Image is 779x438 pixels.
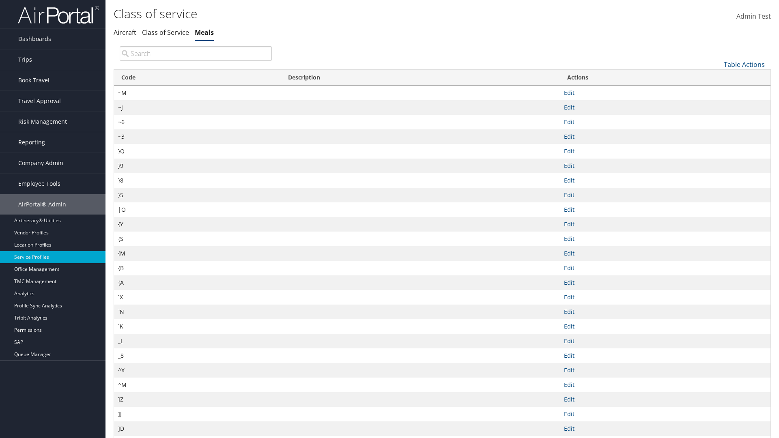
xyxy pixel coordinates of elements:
a: Edit [564,103,575,111]
a: Table Actions [724,60,765,69]
td: ]D [114,421,281,436]
a: Edit [564,176,575,184]
a: Edit [564,381,575,389]
th: Description: activate to sort column ascending [281,70,560,86]
th: Actions [560,70,770,86]
td: ~6 [114,115,281,129]
a: Edit [564,308,575,316]
span: Travel Approval [18,91,61,111]
a: Edit [564,89,575,97]
td: }Q [114,144,281,159]
a: Edit [564,337,575,345]
td: {S [114,232,281,246]
a: Edit [564,118,575,126]
td: }5 [114,188,281,202]
a: Edit [564,322,575,330]
a: Edit [564,235,575,243]
a: Edit [564,220,575,228]
td: ]Z [114,392,281,407]
img: airportal-logo.png [18,5,99,24]
span: Book Travel [18,70,49,90]
td: `X [114,290,281,305]
a: Edit [564,162,575,170]
td: ~M [114,86,281,100]
td: }8 [114,173,281,188]
span: Risk Management [18,112,67,132]
a: Edit [564,395,575,403]
a: Edit [564,264,575,272]
a: Edit [564,191,575,199]
td: {B [114,261,281,275]
td: ^M [114,378,281,392]
input: Search [120,46,272,61]
td: `K [114,319,281,334]
td: {M [114,246,281,261]
td: ~3 [114,129,281,144]
a: Edit [564,206,575,213]
a: Edit [564,133,575,140]
a: Edit [564,279,575,286]
td: }9 [114,159,281,173]
a: Admin Test [736,4,771,29]
td: _8 [114,348,281,363]
td: ]J [114,407,281,421]
span: Employee Tools [18,174,60,194]
a: Aircraft [114,28,136,37]
a: Class of Service [142,28,189,37]
td: |O [114,202,281,217]
a: Edit [564,293,575,301]
a: Edit [564,410,575,418]
td: ^X [114,363,281,378]
a: Edit [564,366,575,374]
td: `N [114,305,281,319]
td: _L [114,334,281,348]
td: ~J [114,100,281,115]
h1: Class of service [114,5,552,22]
a: Meals [195,28,214,37]
td: {A [114,275,281,290]
span: Dashboards [18,29,51,49]
a: Edit [564,352,575,359]
span: Trips [18,49,32,70]
span: Reporting [18,132,45,152]
a: Edit [564,249,575,257]
td: {Y [114,217,281,232]
a: Edit [564,147,575,155]
span: Admin Test [736,12,771,21]
th: Code: activate to sort column ascending [114,70,281,86]
span: Company Admin [18,153,63,173]
a: Edit [564,425,575,432]
span: AirPortal® Admin [18,194,66,215]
